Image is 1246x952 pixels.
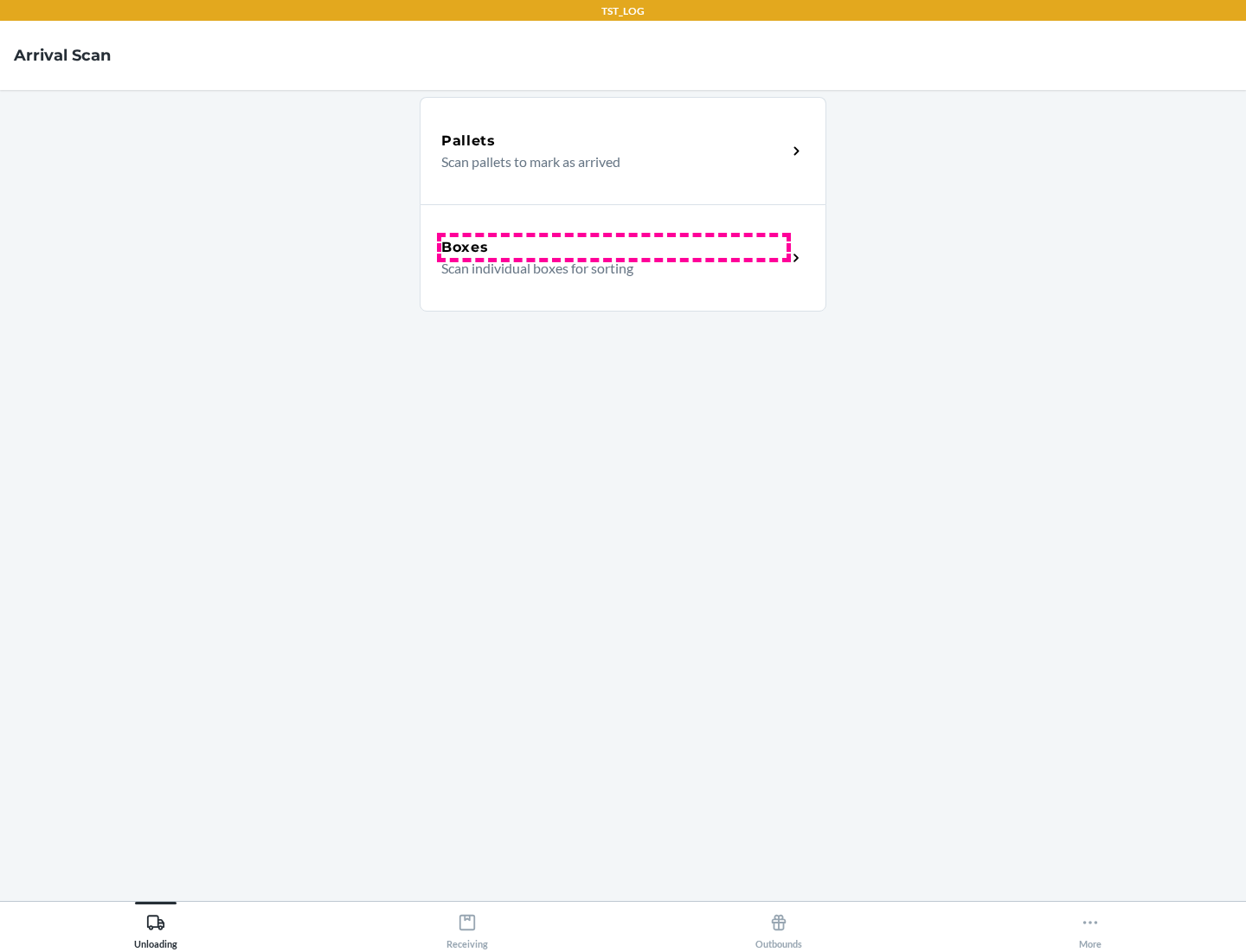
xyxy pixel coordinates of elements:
[446,906,488,949] div: Receiving
[420,97,826,204] a: PalletsScan pallets to mark as arrived
[934,902,1246,949] button: More
[441,151,773,172] p: Scan pallets to mark as arrived
[441,237,489,258] h5: Boxes
[14,44,111,67] h4: Arrival Scan
[623,902,934,949] button: Outbounds
[420,204,826,312] a: BoxesScan individual boxes for sorting
[134,906,177,949] div: Unloading
[441,258,773,279] p: Scan individual boxes for sorting
[441,131,496,151] h5: Pallets
[755,906,802,949] div: Outbounds
[1079,906,1101,949] div: More
[311,902,623,949] button: Receiving
[601,3,645,19] p: TST_LOG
